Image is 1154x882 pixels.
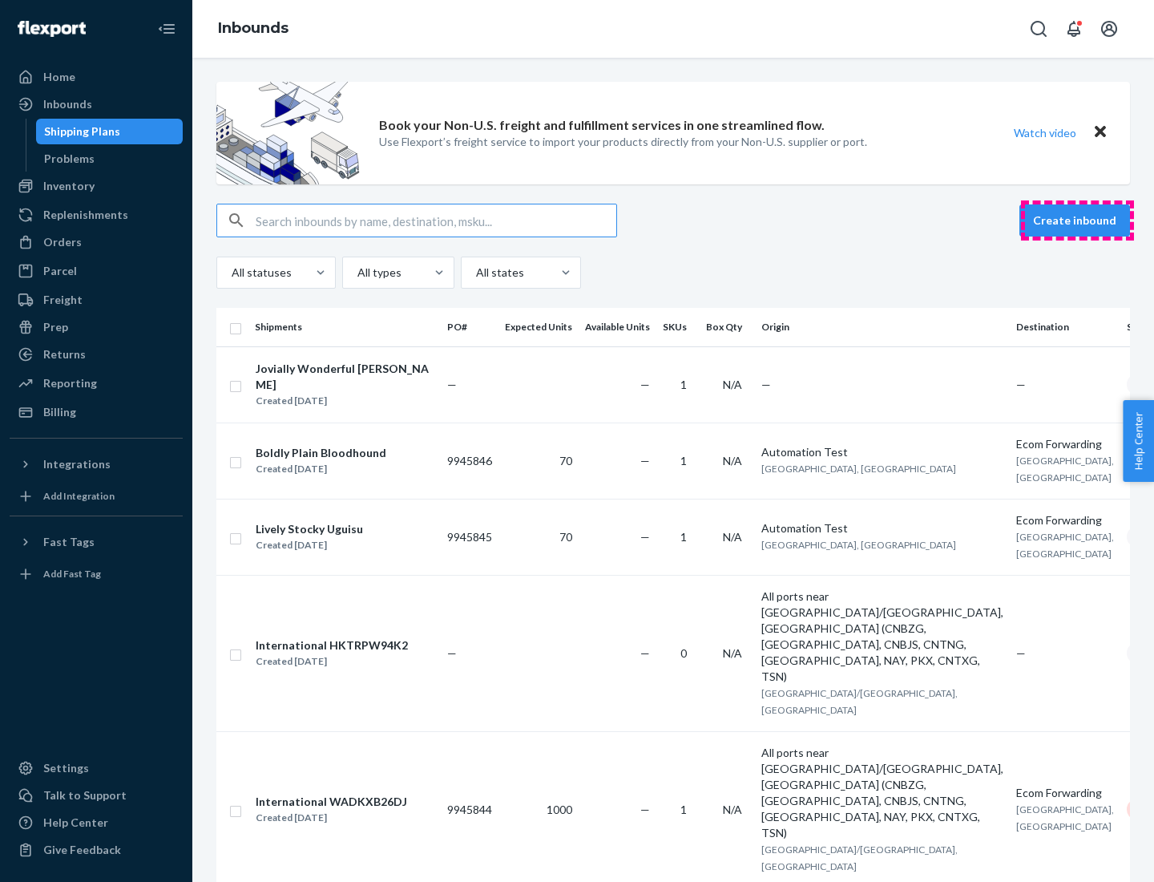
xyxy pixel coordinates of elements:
td: 9945845 [441,499,498,575]
a: Settings [10,755,183,781]
a: Home [10,64,183,90]
th: Available Units [579,308,656,346]
div: Home [43,69,75,85]
span: 1 [680,530,687,544]
button: Help Center [1123,400,1154,482]
a: Orders [10,229,183,255]
div: All ports near [GEOGRAPHIC_DATA]/[GEOGRAPHIC_DATA], [GEOGRAPHIC_DATA] (CNBZG, [GEOGRAPHIC_DATA], ... [761,745,1003,841]
a: Billing [10,399,183,425]
div: Help Center [43,815,108,831]
div: Created [DATE] [256,537,363,553]
span: 1000 [547,803,572,816]
div: Give Feedback [43,842,121,858]
div: Prep [43,319,68,335]
span: N/A [723,646,742,660]
div: International WADKXB26DJ [256,794,407,810]
span: N/A [723,454,742,467]
img: Flexport logo [18,21,86,37]
span: — [447,378,457,391]
td: 9945846 [441,423,498,499]
div: Integrations [43,456,111,472]
span: — [1016,646,1026,660]
button: Create inbound [1019,204,1130,237]
th: Shipments [248,308,441,346]
span: 70 [559,454,572,467]
th: PO# [441,308,498,346]
a: Help Center [10,810,183,835]
span: 1 [680,454,687,467]
div: Problems [44,151,95,167]
div: Orders [43,234,82,250]
input: Search inbounds by name, destination, msku... [256,204,616,237]
span: [GEOGRAPHIC_DATA]/[GEOGRAPHIC_DATA], [GEOGRAPHIC_DATA] [761,687,958,716]
a: Inventory [10,173,183,199]
span: N/A [723,803,742,816]
span: [GEOGRAPHIC_DATA], [GEOGRAPHIC_DATA] [761,539,956,551]
button: Integrations [10,451,183,477]
div: Lively Stocky Uguisu [256,521,363,537]
input: All types [356,265,357,281]
div: Jovially Wonderful [PERSON_NAME] [256,361,434,393]
div: Fast Tags [43,534,95,550]
div: Ecom Forwarding [1016,785,1114,801]
span: 70 [559,530,572,544]
button: Open Search Box [1023,13,1055,45]
span: — [640,803,650,816]
span: — [640,646,650,660]
span: N/A [723,378,742,391]
span: [GEOGRAPHIC_DATA]/[GEOGRAPHIC_DATA], [GEOGRAPHIC_DATA] [761,844,958,872]
div: Add Fast Tag [43,567,101,581]
a: Returns [10,342,183,367]
th: Origin [755,308,1010,346]
ol: breadcrumbs [205,6,301,52]
a: Freight [10,287,183,313]
div: Created [DATE] [256,393,434,409]
span: 1 [680,803,687,816]
div: Automation Test [761,520,1003,536]
div: Settings [43,760,89,776]
div: Reporting [43,375,97,391]
th: Destination [1010,308,1120,346]
span: [GEOGRAPHIC_DATA], [GEOGRAPHIC_DATA] [761,463,956,475]
div: All ports near [GEOGRAPHIC_DATA]/[GEOGRAPHIC_DATA], [GEOGRAPHIC_DATA] (CNBZG, [GEOGRAPHIC_DATA], ... [761,589,1003,685]
button: Watch video [1003,121,1087,144]
span: — [640,378,650,391]
th: Expected Units [498,308,579,346]
div: Freight [43,292,83,308]
span: — [1016,378,1026,391]
span: — [640,454,650,467]
button: Fast Tags [10,529,183,555]
th: Box Qty [700,308,755,346]
div: Parcel [43,263,77,279]
button: Close [1090,121,1111,144]
div: Boldly Plain Bloodhound [256,445,386,461]
button: Open account menu [1093,13,1125,45]
div: Add Integration [43,489,115,503]
input: All statuses [230,265,232,281]
div: Created [DATE] [256,810,407,826]
span: — [761,378,771,391]
span: — [447,646,457,660]
div: Billing [43,404,76,420]
a: Inbounds [218,19,288,37]
a: Problems [36,146,184,172]
a: Add Fast Tag [10,561,183,587]
div: Inventory [43,178,95,194]
span: [GEOGRAPHIC_DATA], [GEOGRAPHIC_DATA] [1016,803,1114,832]
input: All states [474,265,476,281]
a: Parcel [10,258,183,284]
a: Inbounds [10,91,183,117]
div: Shipping Plans [44,123,120,140]
div: Created [DATE] [256,653,408,670]
button: Close Navigation [151,13,183,45]
span: [GEOGRAPHIC_DATA], [GEOGRAPHIC_DATA] [1016,455,1114,483]
button: Open notifications [1058,13,1090,45]
span: 0 [680,646,687,660]
div: Ecom Forwarding [1016,436,1114,452]
div: Automation Test [761,444,1003,460]
span: — [640,530,650,544]
a: Shipping Plans [36,119,184,144]
a: Add Integration [10,483,183,509]
div: Talk to Support [43,787,127,803]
